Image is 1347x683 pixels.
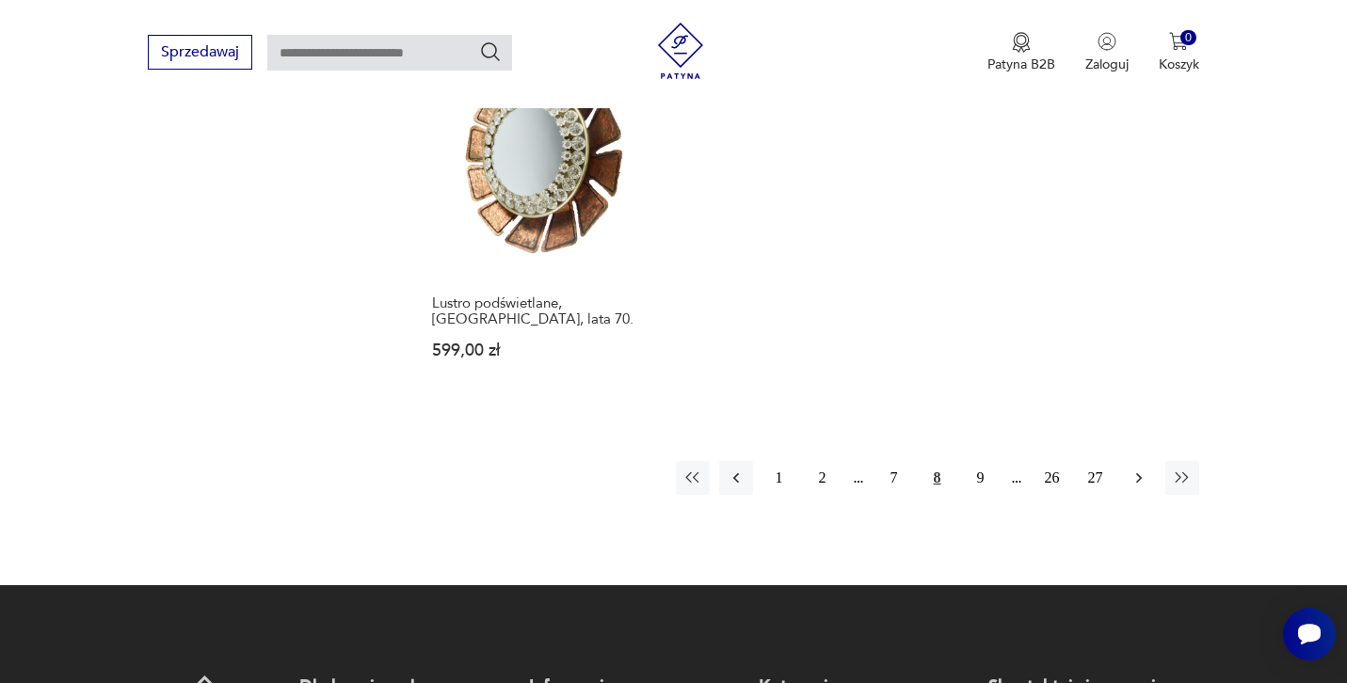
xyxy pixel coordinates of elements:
img: Ikona koszyka [1169,32,1188,51]
iframe: Smartsupp widget button [1283,608,1336,660]
button: 1 [762,461,796,495]
img: Patyna - sklep z meblami i dekoracjami vintage [652,23,709,79]
a: Lustro podświetlane, Niemcy, lata 70.Lustro podświetlane, [GEOGRAPHIC_DATA], lata 70.599,00 zł [424,35,669,395]
button: 26 [1035,461,1069,495]
button: Szukaj [479,40,502,63]
p: Zaloguj [1085,56,1129,73]
p: 599,00 zł [432,342,661,358]
button: Zaloguj [1085,32,1129,73]
a: Sprzedawaj [148,47,252,60]
button: Sprzedawaj [148,35,252,70]
button: 8 [921,461,954,495]
h3: Lustro podświetlane, [GEOGRAPHIC_DATA], lata 70. [432,295,661,327]
button: 7 [877,461,911,495]
a: Ikona medaluPatyna B2B [987,32,1055,73]
p: Koszyk [1159,56,1199,73]
button: Patyna B2B [987,32,1055,73]
button: 2 [806,461,840,495]
button: 0Koszyk [1159,32,1199,73]
button: 9 [964,461,998,495]
div: 0 [1180,30,1196,46]
p: Patyna B2B [987,56,1055,73]
img: Ikonka użytkownika [1098,32,1116,51]
img: Ikona medalu [1012,32,1031,53]
button: 27 [1079,461,1113,495]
